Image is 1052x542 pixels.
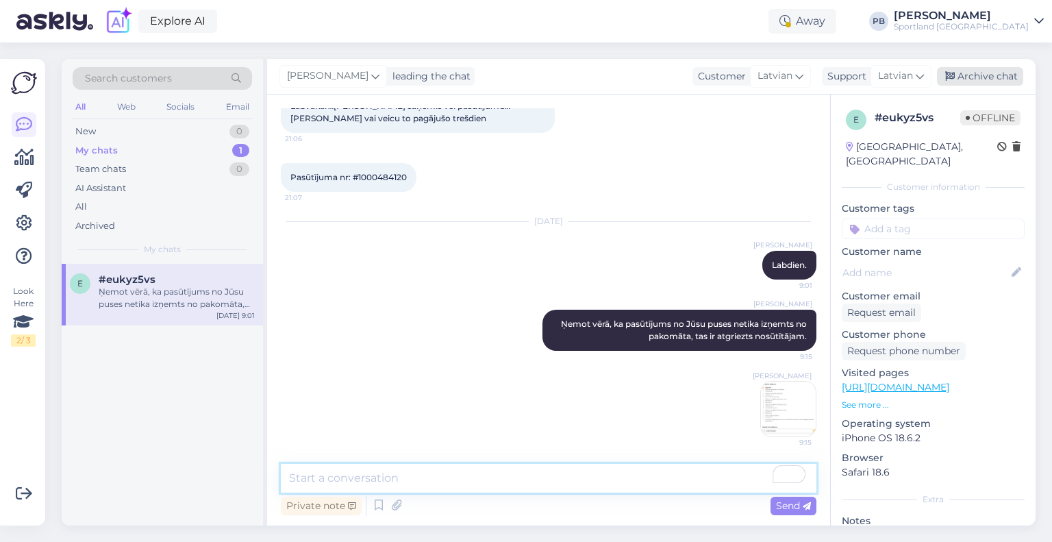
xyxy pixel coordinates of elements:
[753,299,812,309] span: [PERSON_NAME]
[842,465,1025,480] p: Safari 18.6
[853,114,859,125] span: e
[894,10,1029,21] div: [PERSON_NAME]
[692,69,746,84] div: Customer
[216,310,255,321] div: [DATE] 9:01
[842,417,1025,431] p: Operating system
[894,21,1029,32] div: Sportland [GEOGRAPHIC_DATA]
[894,10,1044,32] a: [PERSON_NAME]Sportland [GEOGRAPHIC_DATA]
[75,219,115,233] div: Archived
[104,7,133,36] img: explore-ai
[842,265,1009,280] input: Add name
[281,497,362,515] div: Private note
[760,437,812,447] span: 9:15
[73,98,88,116] div: All
[85,71,172,86] span: Search customers
[75,144,118,158] div: My chats
[761,382,816,436] img: Attachment
[842,245,1025,259] p: Customer name
[11,285,36,347] div: Look Here
[561,319,809,341] span: Ņemot vērā, ka pasūtījums no Jūsu puses netika izņemts no pakomāta, tas ir atgriezts nosūtītājam.
[287,69,368,84] span: [PERSON_NAME]
[772,260,807,270] span: Labdien.
[164,98,197,116] div: Socials
[842,201,1025,216] p: Customer tags
[232,144,249,158] div: 1
[75,200,87,214] div: All
[846,140,997,169] div: [GEOGRAPHIC_DATA], [GEOGRAPHIC_DATA]
[229,125,249,138] div: 0
[11,334,36,347] div: 2 / 3
[223,98,252,116] div: Email
[761,352,812,362] span: 9:15
[842,431,1025,445] p: iPhone OS 18.6.2
[761,280,812,291] span: 9:01
[842,514,1025,528] p: Notes
[75,162,126,176] div: Team chats
[281,215,816,227] div: [DATE]
[842,381,949,393] a: [URL][DOMAIN_NAME]
[869,12,888,31] div: PB
[822,69,866,84] div: Support
[229,162,249,176] div: 0
[842,328,1025,342] p: Customer phone
[842,289,1025,304] p: Customer email
[842,493,1025,506] div: Extra
[842,219,1025,239] input: Add a tag
[842,342,966,360] div: Request phone number
[842,181,1025,193] div: Customer information
[875,110,960,126] div: # eukyz5vs
[753,240,812,250] span: [PERSON_NAME]
[842,451,1025,465] p: Browser
[290,172,407,182] span: Pasūtījuma nr: #1000484120
[285,134,336,144] span: 21:06
[842,304,921,322] div: Request email
[281,464,816,493] textarea: To enrich screen reader interactions, please activate Accessibility in Grammarly extension settings
[11,70,37,96] img: Askly Logo
[387,69,471,84] div: leading the chat
[285,193,336,203] span: 21:07
[144,243,181,256] span: My chats
[776,500,811,512] span: Send
[842,366,1025,380] p: Visited pages
[768,9,836,34] div: Away
[757,69,792,84] span: Latvian
[77,278,83,288] span: e
[842,399,1025,411] p: See more ...
[75,182,126,195] div: AI Assistant
[937,67,1023,86] div: Archive chat
[138,10,217,33] a: Explore AI
[753,371,812,381] span: [PERSON_NAME]
[99,273,155,286] span: #eukyz5vs
[99,286,255,310] div: Ņemot vērā, ka pasūtījums no Jūsu puses netika izņemts no pakomāta, tas ir atgriezts nosūtītājam.
[960,110,1020,125] span: Offline
[114,98,138,116] div: Web
[75,125,96,138] div: New
[878,69,913,84] span: Latvian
